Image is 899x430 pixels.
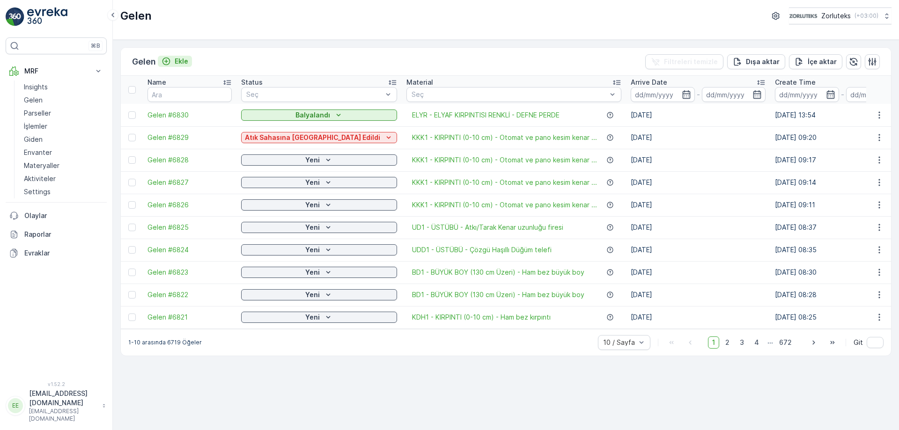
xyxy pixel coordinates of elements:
[147,133,232,142] a: Gelen #6829
[241,109,397,121] button: Balyalandı
[120,8,152,23] p: Gelen
[147,245,232,255] a: Gelen #6824
[412,178,597,187] a: KKK1 - KIRPINTI (0-10 cm) - Otomat ve pano kesim kenar ...
[24,109,51,118] p: Parseller
[20,120,107,133] a: İşlemler
[158,56,192,67] button: Ekle
[854,338,863,347] span: Git
[20,185,107,198] a: Settings
[305,200,320,210] p: Yeni
[20,80,107,94] a: Insights
[24,66,88,76] p: MRF
[721,336,734,349] span: 2
[789,11,818,21] img: 6-1-9-3_wQBzyll.png
[626,239,770,261] td: [DATE]
[412,245,552,255] span: UDD1 - ÜSTÜBÜ - Çözgü Haşıllı Düğüm telefi
[241,289,397,300] button: Yeni
[6,225,107,244] a: Raporlar
[24,211,103,220] p: Olaylar
[305,245,320,255] p: Yeni
[147,200,232,210] a: Gelen #6826
[767,336,773,349] p: ...
[305,155,320,165] p: Yeni
[789,54,842,69] button: İçe aktar
[6,389,107,423] button: EE[EMAIL_ADDRESS][DOMAIN_NAME][EMAIL_ADDRESS][DOMAIN_NAME]
[412,133,597,142] a: KKK1 - KIRPINTI (0-10 cm) - Otomat ve pano kesim kenar ...
[626,306,770,328] td: [DATE]
[24,174,56,183] p: Aktiviteler
[128,201,136,209] div: Toggle Row Selected
[147,78,166,87] p: Name
[91,42,100,50] p: ⌘B
[412,223,563,232] a: UD1 - ÜSTÜBÜ - Atkı/Tarak Kenar uzunluğu firesi
[27,7,67,26] img: logo_light-DOdMpM7g.png
[147,268,232,277] a: Gelen #6823
[750,336,763,349] span: 4
[29,389,97,408] p: [EMAIL_ADDRESS][DOMAIN_NAME]
[147,223,232,232] a: Gelen #6825
[412,313,551,322] a: KDH1 - KIRPINTI (0-10 cm) - Ham bez kırpıntı
[128,339,202,346] p: 1-10 arasında 6719 Öğeler
[241,312,397,323] button: Yeni
[626,216,770,239] td: [DATE]
[128,291,136,299] div: Toggle Row Selected
[147,110,232,120] a: Gelen #6830
[147,313,232,322] a: Gelen #6821
[147,87,232,102] input: Ara
[241,244,397,255] button: Yeni
[175,57,188,66] p: Ekle
[20,172,107,185] a: Aktiviteler
[631,78,667,87] p: Arrive Date
[305,268,320,277] p: Yeni
[645,54,723,69] button: Filtreleri temizle
[412,110,560,120] a: ELYR - ELYAF KIRPINTISI RENKLİ - DEFNE PERDE
[147,178,232,187] a: Gelen #6827
[412,290,584,299] span: BD1 - BÜYÜK BOY (130 cm Üzeri) - Ham bez büyük boy
[245,133,380,142] p: Atık Sahasına [GEOGRAPHIC_DATA] Edildi
[20,94,107,107] a: Gelen
[128,134,136,141] div: Toggle Row Selected
[708,336,719,349] span: 1
[626,149,770,171] td: [DATE]
[305,313,320,322] p: Yeni
[20,146,107,159] a: Envanter
[241,78,263,87] p: Status
[6,7,24,26] img: logo
[20,107,107,120] a: Parseller
[6,244,107,262] a: Evraklar
[20,159,107,172] a: Materyaller
[305,290,320,299] p: Yeni
[128,269,136,276] div: Toggle Row Selected
[626,284,770,306] td: [DATE]
[241,222,397,233] button: Yeni
[128,179,136,186] div: Toggle Row Selected
[24,95,43,105] p: Gelen
[6,381,107,387] span: v 1.52.2
[128,224,136,231] div: Toggle Row Selected
[789,7,892,24] button: Zorluteks(+03:00)
[664,57,718,66] p: Filtreleri temizle
[305,223,320,232] p: Yeni
[24,122,47,131] p: İşlemler
[412,155,597,165] a: KKK1 - KIRPINTI (0-10 cm) - Otomat ve pano kesim kenar ...
[147,290,232,299] span: Gelen #6822
[29,408,97,423] p: [EMAIL_ADDRESS][DOMAIN_NAME]
[697,89,700,100] p: -
[702,87,766,102] input: dd/mm/yyyy
[147,155,232,165] a: Gelen #6828
[132,55,156,68] p: Gelen
[626,261,770,284] td: [DATE]
[241,199,397,211] button: Yeni
[746,57,780,66] p: Dışa aktar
